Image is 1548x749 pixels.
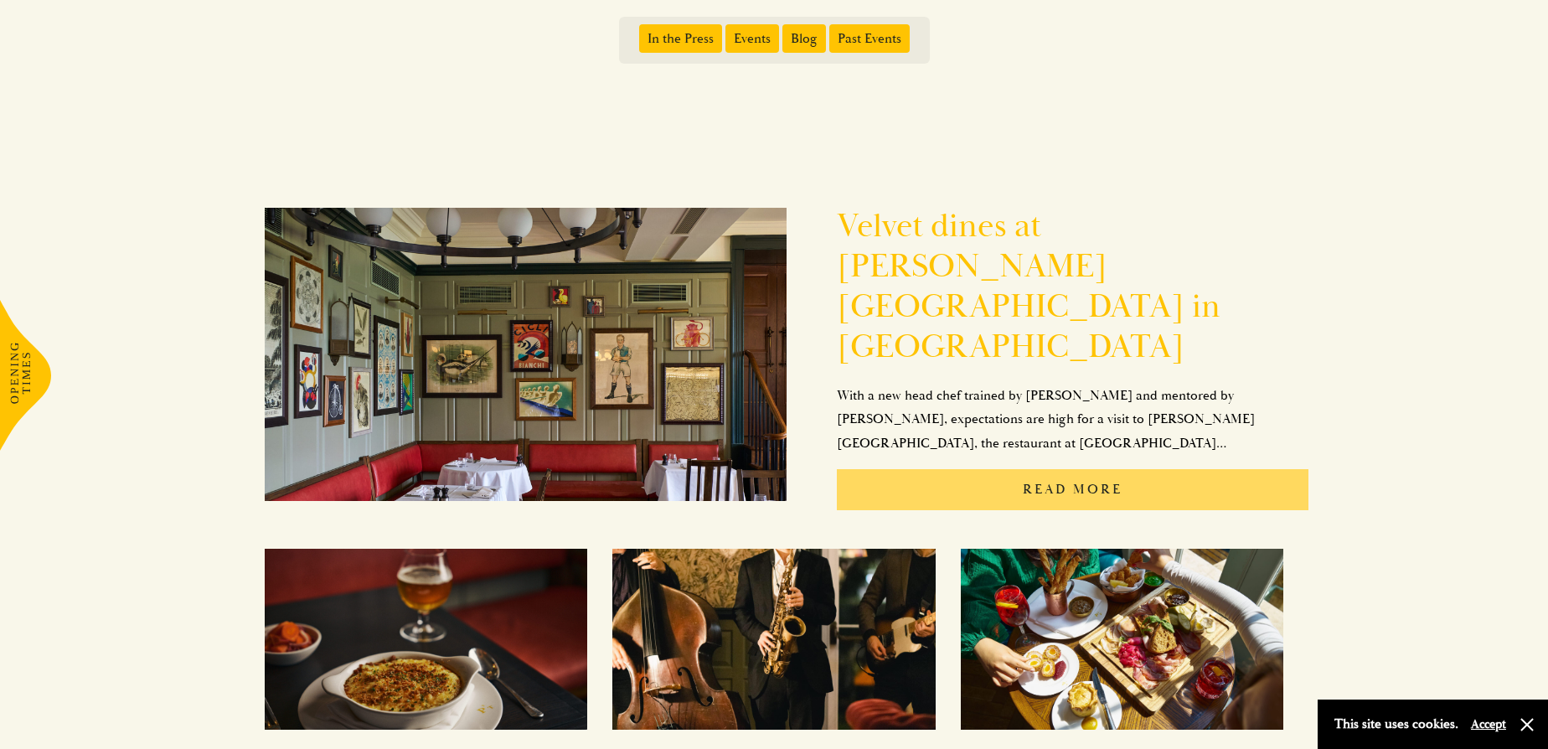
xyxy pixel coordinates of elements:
[1471,716,1506,732] button: Accept
[1334,712,1458,736] p: This site uses cookies.
[782,24,826,53] span: Blog
[265,189,1308,524] a: Velvet dines at [PERSON_NAME][GEOGRAPHIC_DATA] in [GEOGRAPHIC_DATA]With a new head chef trained b...
[837,384,1308,456] p: With a new head chef trained by [PERSON_NAME] and mentored by [PERSON_NAME], expectations are hig...
[1519,716,1535,733] button: Close and accept
[829,24,910,53] span: Past Events
[837,469,1308,510] p: Read More
[639,24,722,53] span: In the Press
[725,24,779,53] span: Events
[837,206,1308,367] h2: Velvet dines at [PERSON_NAME][GEOGRAPHIC_DATA] in [GEOGRAPHIC_DATA]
